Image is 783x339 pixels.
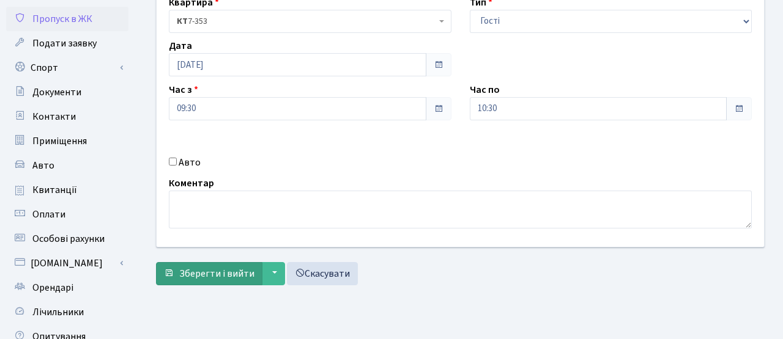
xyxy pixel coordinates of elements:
span: Квитанції [32,183,77,197]
a: Скасувати [287,262,358,285]
a: Документи [6,80,128,104]
label: Час з [169,82,198,97]
button: Зберегти і вийти [156,262,262,285]
span: Орендарі [32,281,73,294]
a: Квитанції [6,178,128,202]
a: Спорт [6,56,128,80]
span: Авто [32,159,54,172]
label: Дата [169,38,192,53]
label: Час по [470,82,500,97]
a: [DOMAIN_NAME] [6,251,128,275]
a: Пропуск в ЖК [6,7,128,31]
a: Приміщення [6,129,128,153]
a: Контакти [6,104,128,129]
span: Лічильники [32,305,84,319]
a: Подати заявку [6,31,128,56]
span: Особові рахунки [32,232,105,246]
span: Подати заявку [32,37,97,50]
b: КТ [177,15,188,27]
span: Пропуск в ЖК [32,12,92,26]
a: Авто [6,153,128,178]
span: Оплати [32,208,65,221]
a: Оплати [6,202,128,227]
label: Авто [179,155,201,170]
span: Контакти [32,110,76,123]
span: Приміщення [32,134,87,148]
label: Коментар [169,176,214,191]
span: <b>КТ</b>&nbsp;&nbsp;&nbsp;&nbsp;7-353 [177,15,436,27]
a: Особові рахунки [6,227,128,251]
a: Орендарі [6,275,128,300]
span: Документи [32,86,81,99]
span: Зберегти і вийти [179,267,254,280]
span: <b>КТ</b>&nbsp;&nbsp;&nbsp;&nbsp;7-353 [169,10,451,33]
a: Лічильники [6,300,128,324]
